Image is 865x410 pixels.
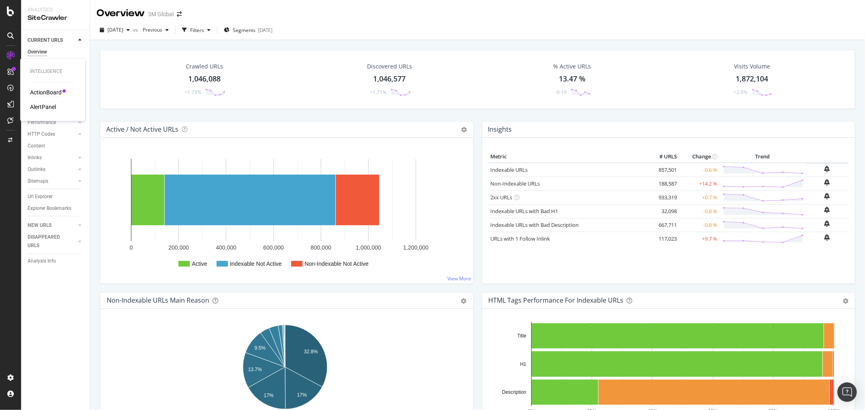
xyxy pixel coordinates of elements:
[734,62,770,70] div: Visits Volume
[28,118,76,127] a: Performance
[28,192,53,201] div: Url Explorer
[679,177,719,190] td: +14.2 %
[28,118,56,127] div: Performance
[230,261,282,267] text: Indexable Not Active
[448,275,472,282] a: View More
[28,130,76,139] a: HTTP Codes
[491,235,550,242] a: URLs with 1 Follow Inlink
[736,74,768,84] div: 1,872,104
[559,74,586,84] div: 13.47 %
[367,62,412,70] div: Discovered URLs
[97,23,133,36] button: [DATE]
[461,127,467,132] i: Options
[311,244,331,251] text: 800,000
[28,6,83,13] div: Analytics
[28,165,76,174] a: Outlinks
[28,154,76,162] a: Inlinks
[28,221,76,230] a: NEW URLS
[555,89,567,96] div: -0.19
[185,89,201,96] div: +1.73%
[30,103,56,111] a: AlertPanel
[646,204,679,218] td: 32,098
[263,244,284,251] text: 600,000
[221,23,276,36] button: Segments[DATE]
[188,74,221,84] div: 1,046,088
[370,89,386,96] div: +1.71%
[264,393,274,398] text: 17%
[248,367,262,372] text: 13.7%
[28,221,52,230] div: NEW URLS
[168,244,189,251] text: 200,000
[356,244,381,251] text: 1,000,000
[28,177,48,186] div: Sitemaps
[824,166,830,172] div: bell-plus
[28,165,45,174] div: Outlinks
[843,298,848,304] div: gear
[28,204,71,213] div: Explorer Bookmarks
[502,389,526,395] text: Description
[97,6,145,20] div: Overview
[179,23,214,36] button: Filters
[824,234,830,241] div: bell-plus
[190,27,204,34] div: Filters
[679,232,719,246] td: +9.7 %
[28,177,76,186] a: Sitemaps
[28,233,69,250] div: DISAPPEARED URLS
[553,62,591,70] div: % Active URLs
[719,151,806,163] th: Trend
[233,27,255,34] span: Segments
[140,26,162,33] span: Previous
[255,345,266,351] text: 9.5%
[824,193,830,199] div: bell-plus
[30,89,62,97] a: ActionBoard
[107,296,209,304] div: Non-Indexable URLs Main Reason
[216,244,236,251] text: 400,000
[28,257,84,265] a: Analysis Info
[107,26,123,33] span: 2025 Aug. 31st
[491,221,579,228] a: Indexable URLs with Bad Description
[491,194,513,201] a: 2xx URLs
[133,26,140,33] span: vs
[461,298,467,304] div: gear
[28,233,76,250] a: DISAPPEARED URLS
[679,218,719,232] td: -0.8 %
[305,261,369,267] text: Non-Indexable Not Active
[646,232,679,246] td: 117,023
[646,190,679,204] td: 933,319
[28,48,84,56] a: Overview
[679,163,719,177] td: -0.6 %
[373,74,406,84] div: 1,046,577
[107,151,463,277] svg: A chart.
[28,36,76,45] a: CURRENT URLS
[646,177,679,190] td: 188,587
[679,151,719,163] th: Change
[30,68,75,75] div: Intelligence
[488,124,512,135] h4: Insights
[646,151,679,163] th: # URLS
[734,89,748,96] div: +2.6%
[140,23,172,36] button: Previous
[824,179,830,186] div: bell-plus
[646,163,679,177] td: 857,501
[28,36,63,45] div: CURRENT URLS
[186,62,223,70] div: Crawled URLs
[304,349,318,354] text: 32.8%
[517,333,526,339] text: Title
[646,218,679,232] td: 667,711
[106,124,178,135] h4: Active / Not Active URLs
[824,207,830,213] div: bell-plus
[177,11,182,17] div: arrow-right-arrow-left
[489,296,624,304] div: HTML Tags Performance for Indexable URLs
[679,204,719,218] td: -0.8 %
[837,382,857,402] div: Open Intercom Messenger
[520,361,526,367] text: H1
[403,244,428,251] text: 1,200,000
[491,207,558,215] a: Indexable URLs with Bad H1
[192,261,207,267] text: Active
[148,10,174,18] div: 3M Global
[28,13,83,23] div: SiteCrawler
[258,27,273,34] div: [DATE]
